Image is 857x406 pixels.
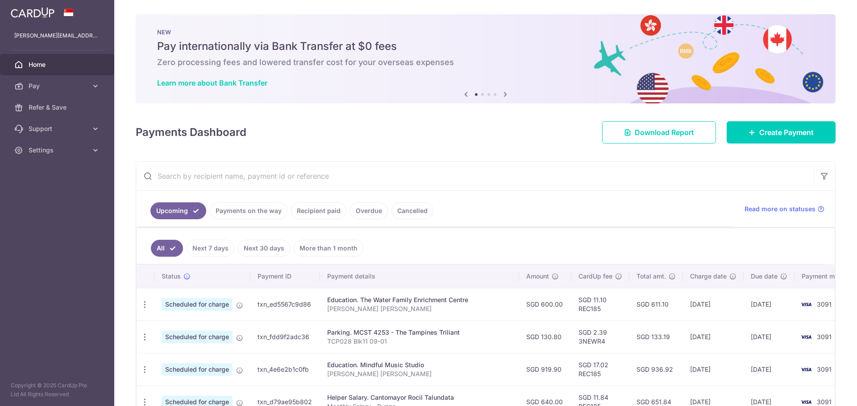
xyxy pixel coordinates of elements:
a: Recipient paid [291,202,346,219]
span: 3091 [817,333,832,340]
h5: Pay internationally via Bank Transfer at $0 fees [157,39,814,53]
div: Education. The Water Family Enrichment Centre [327,295,512,304]
span: Refer & Save [29,103,87,112]
span: Due date [751,272,778,281]
span: 3091 [817,398,832,406]
span: 3091 [817,365,832,373]
td: [DATE] [744,353,795,385]
td: SGD 17.02 REC185 [571,353,629,385]
a: Create Payment [727,121,836,144]
a: Read more on statuses [745,205,824,213]
td: txn_fdd9f2adc36 [250,320,320,353]
a: More than 1 month [294,240,363,257]
p: NEW [157,29,814,36]
td: SGD 11.10 REC185 [571,288,629,320]
span: Pay [29,82,87,90]
span: Download Report [635,127,694,138]
div: Parking. MCST 4253 - The Tampines Triliant [327,328,512,337]
span: Create Payment [759,127,814,138]
span: Scheduled for charge [162,298,233,311]
td: [DATE] [683,353,744,385]
td: [DATE] [744,320,795,353]
span: Read more on statuses [745,205,815,213]
a: Upcoming [150,202,206,219]
th: Payment ID [250,265,320,288]
img: Bank Card [797,299,815,310]
a: Download Report [602,121,716,144]
span: 3091 [817,300,832,308]
span: Scheduled for charge [162,363,233,376]
td: SGD 600.00 [519,288,571,320]
span: Charge date [690,272,727,281]
div: Helper Salary. Cantomayor Rocil Talundata [327,393,512,402]
img: Bank Card [797,364,815,375]
p: [PERSON_NAME] [PERSON_NAME] [327,369,512,378]
td: txn_4e6e2b1c0fb [250,353,320,385]
a: All [151,240,183,257]
a: Cancelled [391,202,433,219]
h4: Payments Dashboard [136,124,246,140]
td: txn_ed5567c9d86 [250,288,320,320]
p: TCP028 Blk11 09-01 [327,337,512,346]
td: [DATE] [744,288,795,320]
a: Next 30 days [238,240,290,257]
span: Scheduled for charge [162,331,233,343]
h6: Zero processing fees and lowered transfer cost for your overseas expenses [157,57,814,68]
img: Bank transfer banner [136,14,836,103]
td: SGD 919.90 [519,353,571,385]
td: SGD 130.80 [519,320,571,353]
td: SGD 611.10 [629,288,683,320]
span: Total amt. [637,272,666,281]
a: Overdue [350,202,388,219]
td: [DATE] [683,288,744,320]
img: Bank Card [797,332,815,342]
a: Next 7 days [187,240,234,257]
th: Payment details [320,265,519,288]
span: CardUp fee [578,272,612,281]
td: SGD 2.39 3NEWR4 [571,320,629,353]
td: SGD 936.92 [629,353,683,385]
td: SGD 133.19 [629,320,683,353]
span: Home [29,60,87,69]
span: Settings [29,146,87,155]
p: [PERSON_NAME][EMAIL_ADDRESS][DOMAIN_NAME] [14,31,100,40]
span: Support [29,124,87,133]
a: Payments on the way [210,202,287,219]
td: [DATE] [683,320,744,353]
a: Learn more about Bank Transfer [157,78,267,87]
div: Education. Mindful Music Studio [327,361,512,369]
span: Amount [526,272,549,281]
p: [PERSON_NAME] [PERSON_NAME] [327,304,512,313]
span: Status [162,272,181,281]
input: Search by recipient name, payment id or reference [136,162,814,190]
img: CardUp [11,7,54,18]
